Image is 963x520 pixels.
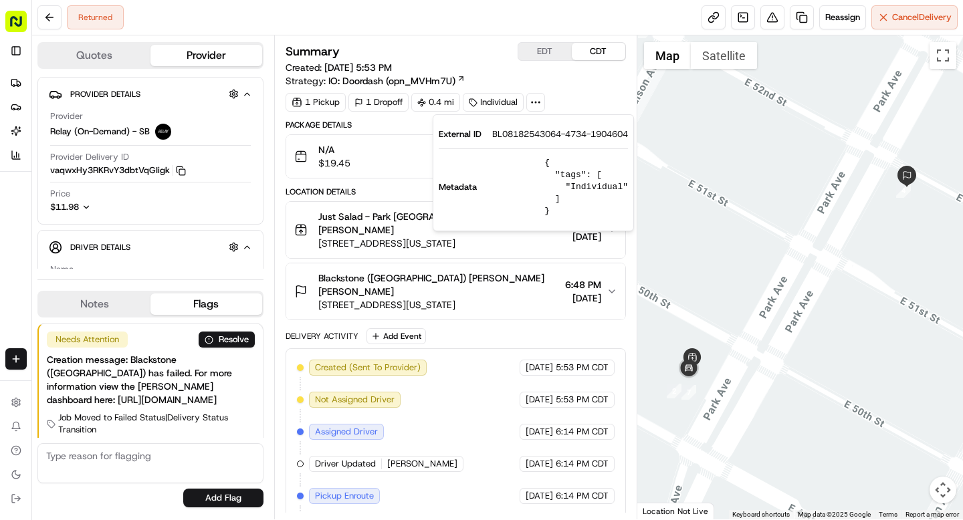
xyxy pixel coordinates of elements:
span: Blackstone ([GEOGRAPHIC_DATA]) [PERSON_NAME] [PERSON_NAME] [318,271,560,298]
span: [DATE] [192,207,219,218]
span: [DATE] [526,426,553,438]
span: Pickup Enroute [315,490,374,502]
span: Map data ©2025 Google [798,511,871,518]
button: Quotes [39,45,150,66]
button: Show satellite imagery [691,42,757,69]
a: Terms [879,511,897,518]
div: 💻 [113,264,124,275]
span: [DATE] 5:53 PM [324,61,392,74]
span: Assigned Driver [315,426,378,438]
a: Open this area in Google Maps (opens a new window) [641,502,685,519]
button: Resolve [199,332,255,348]
span: Pylon [133,295,162,305]
span: • [185,207,189,218]
span: [DATE] [565,230,601,243]
img: relay_logo_black.png [155,124,171,140]
span: 6:14 PM CDT [556,426,609,438]
span: $11.98 [50,201,79,213]
button: Start new chat [227,132,243,148]
span: Created: [286,61,392,74]
span: Metadata [439,181,477,193]
div: 0.4 mi [411,93,460,112]
span: Not Assigned Driver [315,394,395,406]
span: Name [50,263,74,275]
span: Driver Updated [315,458,376,470]
div: Package Details [286,120,626,130]
span: N/A [318,143,350,156]
pre: { "tags": [ "Individual" ] } [544,157,628,217]
h3: Summary [286,45,340,57]
a: IO: Doordash (opn_MVHm7U) [328,74,465,88]
div: Individual [463,93,524,112]
img: 1736555255976-a54dd68f-1ca7-489b-9aae-adbdc363a1c4 [13,128,37,152]
div: 1 Pickup [286,93,346,112]
div: Strategy: [286,74,465,88]
span: 6:14 PM CDT [556,458,609,470]
span: Relay (On-Demand) - SB [50,126,150,138]
button: $11.98 [50,201,168,213]
img: Google [641,502,685,519]
button: Show street map [644,42,691,69]
button: CancelDelivery [871,5,958,29]
span: Price [50,188,70,200]
span: 5:53 PM CDT [556,394,609,406]
div: 7 [681,385,696,400]
div: Delivery Activity [286,331,358,342]
span: Knowledge Base [27,263,102,276]
button: vaqwxHy3RKRvY3dbtVqGIigk [50,164,186,176]
button: CDT [572,43,625,60]
div: 2 [667,384,681,398]
button: Driver Details [49,236,252,258]
span: Driver Details [70,242,130,253]
button: Add Event [366,328,426,344]
button: N/A$19.45 [286,135,625,178]
span: [DATE] [526,490,553,502]
div: Location Details [286,186,626,197]
a: Report a map error [905,511,959,518]
button: Toggle fullscreen view [930,42,956,69]
span: [DATE] [526,362,553,374]
span: IO: Doordash (opn_MVHm7U) [328,74,455,88]
span: [DATE] [526,458,553,470]
div: 4 [896,183,911,198]
img: Nash [13,13,40,40]
span: Reassign [825,11,860,23]
div: 1 Dropoff [348,93,409,112]
button: Map camera controls [930,477,956,503]
div: Creation message: Blackstone ([GEOGRAPHIC_DATA]) has failed. For more information view the [PERSO... [47,353,255,406]
span: [PERSON_NAME] de [PERSON_NAME] (they/them) [41,207,182,218]
p: Welcome 👋 [13,53,243,75]
span: Provider Details [70,89,140,100]
button: Just Salad - Park [GEOGRAPHIC_DATA][PERSON_NAME][STREET_ADDRESS][US_STATE]6:18 PM[DATE] [286,202,625,258]
button: Reassign [819,5,866,29]
span: [STREET_ADDRESS][US_STATE] [318,298,560,311]
a: Powered byPylon [94,295,162,305]
span: API Documentation [126,263,215,276]
span: External ID [439,128,481,140]
div: Past conversations [13,174,86,184]
span: [DATE] [526,394,553,406]
span: BL08182543064-4734-1904604 [492,128,628,140]
button: EDT [518,43,572,60]
input: Clear [35,86,221,100]
span: 6:48 PM [565,278,601,291]
span: 5:53 PM CDT [556,362,609,374]
div: Start new chat [45,128,219,141]
div: Needs Attention [47,332,128,348]
a: 💻API Documentation [108,257,220,281]
button: Provider Details [49,83,252,105]
img: Mat Toderenczuk de la Barba (they/them) [13,194,35,216]
div: We're available if you need us! [45,141,169,152]
button: Add Flag [183,489,263,507]
span: Job Moved to Failed Status | Delivery Status Transition [58,412,255,436]
span: [DATE] [565,291,601,305]
button: See all [207,171,243,187]
div: Location Not Live [637,503,714,519]
button: Notes [39,293,150,315]
button: Keyboard shortcuts [732,510,790,519]
span: 6:14 PM CDT [556,490,609,502]
button: Blackstone ([GEOGRAPHIC_DATA]) [PERSON_NAME] [PERSON_NAME][STREET_ADDRESS][US_STATE]6:48 PM[DATE] [286,263,625,319]
span: Created (Sent To Provider) [315,362,421,374]
div: 📗 [13,264,24,275]
span: Cancel Delivery [892,11,952,23]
